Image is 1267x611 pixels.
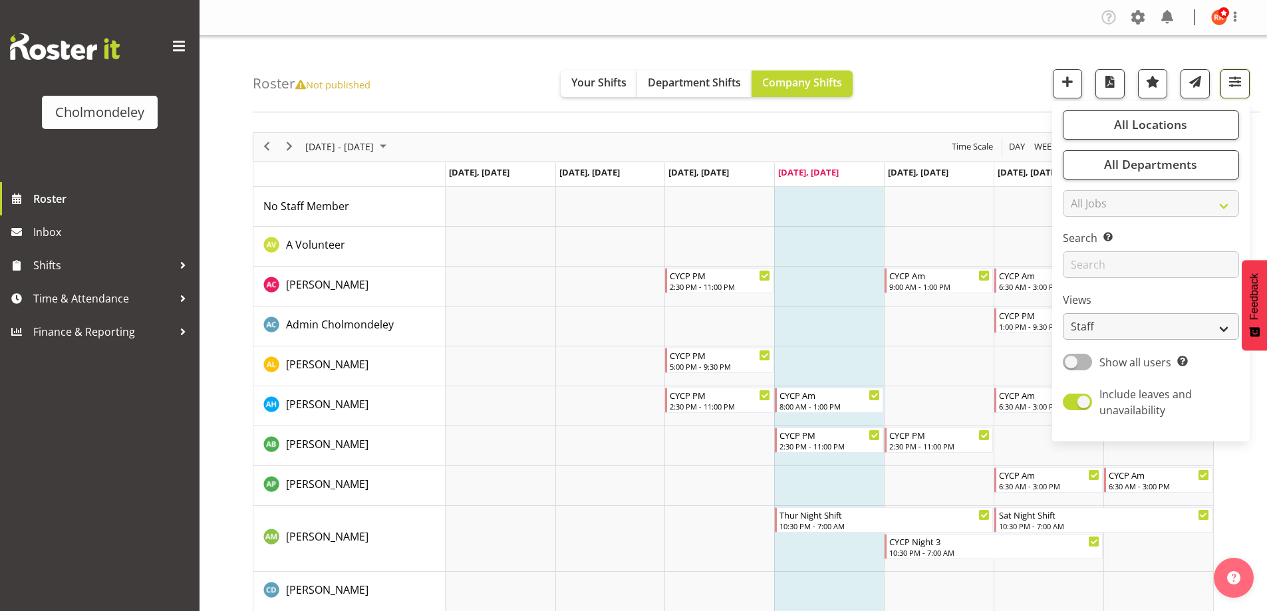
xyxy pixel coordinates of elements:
span: All Locations [1114,116,1187,132]
div: next period [278,133,301,161]
span: [DATE], [DATE] [668,166,729,178]
div: Andrea McMurray"s event - CYCP Night 3 Begin From Friday, October 10, 2025 at 10:30:00 PM GMT+13:... [885,534,1103,559]
div: 1:00 PM - 9:30 PM [999,321,1099,332]
a: A Volunteer [286,237,345,253]
span: [PERSON_NAME] [286,477,368,491]
span: [PERSON_NAME] [286,437,368,451]
button: Add a new shift [1053,69,1082,98]
span: [PERSON_NAME] [286,582,368,597]
span: [DATE], [DATE] [888,166,948,178]
button: Previous [258,138,276,155]
button: Highlight an important date within the roster. [1138,69,1167,98]
div: CYCP Am [1109,468,1209,481]
span: Day [1008,138,1026,155]
td: Ally Brown resource [253,426,446,466]
span: Feedback [1248,273,1260,320]
div: Ally Brown"s event - CYCP PM Begin From Thursday, October 9, 2025 at 2:30:00 PM GMT+13:00 Ends At... [775,428,883,453]
button: Download a PDF of the roster according to the set date range. [1095,69,1125,98]
span: No Staff Member [263,199,349,213]
div: Alexzarn Harmer"s event - CYCP Am Begin From Thursday, October 9, 2025 at 8:00:00 AM GMT+13:00 En... [775,388,883,413]
a: [PERSON_NAME] [286,396,368,412]
span: Time Scale [950,138,994,155]
button: Company Shifts [752,70,853,97]
span: Show all users [1099,355,1171,370]
span: All Departments [1104,156,1197,172]
span: [PERSON_NAME] [286,357,368,372]
div: CYCP PM [889,428,990,441]
span: Inbox [33,222,193,242]
span: Finance & Reporting [33,322,173,342]
img: Rosterit website logo [10,33,120,60]
div: Amelie Paroll"s event - CYCP Am Begin From Sunday, October 12, 2025 at 6:30:00 AM GMT+13:00 Ends ... [1104,467,1212,493]
div: 6:30 AM - 3:00 PM [999,481,1099,491]
div: Andrea McMurray"s event - Thur Night Shift Begin From Thursday, October 9, 2025 at 10:30:00 PM GM... [775,507,993,533]
div: Abigail Chessum"s event - CYCP Am Begin From Saturday, October 11, 2025 at 6:30:00 AM GMT+13:00 E... [994,268,1103,293]
a: [PERSON_NAME] [286,356,368,372]
a: No Staff Member [263,198,349,214]
div: Andrea McMurray"s event - Sat Night Shift Begin From Saturday, October 11, 2025 at 10:30:00 PM GM... [994,507,1212,533]
span: [DATE], [DATE] [998,166,1058,178]
div: CYCP PM [670,269,770,282]
div: CYCP Am [779,388,880,402]
button: All Departments [1063,150,1239,180]
span: [DATE], [DATE] [778,166,839,178]
td: Admin Cholmondeley resource [253,306,446,346]
span: Your Shifts [571,75,627,90]
span: Admin Cholmondeley [286,317,394,332]
img: ruby-kerr10353.jpg [1211,9,1227,25]
button: Timeline Day [1007,138,1028,155]
span: Roster [33,189,193,209]
div: 2:30 PM - 11:00 PM [779,441,880,451]
div: 10:30 PM - 7:00 AM [779,521,990,531]
h4: Roster [253,76,370,91]
img: help-xxl-2.png [1227,571,1240,584]
td: Abigail Chessum resource [253,267,446,306]
button: All Locations [1063,110,1239,140]
button: Timeline Week [1032,138,1059,155]
button: Time Scale [950,138,996,155]
input: Search [1063,251,1239,278]
div: 6:30 AM - 3:00 PM [1109,481,1209,491]
button: Feedback - Show survey [1242,260,1267,350]
span: [PERSON_NAME] [286,277,368,292]
span: Company Shifts [762,75,842,90]
span: [DATE], [DATE] [449,166,509,178]
div: 6:30 AM - 3:00 PM [999,281,1099,292]
span: Department Shifts [648,75,741,90]
div: Abigail Chessum"s event - CYCP PM Begin From Wednesday, October 8, 2025 at 2:30:00 PM GMT+13:00 E... [665,268,774,293]
td: Andrea McMurray resource [253,506,446,572]
div: CYCP Am [999,468,1099,481]
span: [DATE] - [DATE] [304,138,375,155]
span: Include leaves and unavailability [1099,387,1192,418]
div: CYCP PM [999,308,1099,322]
div: previous period [255,133,278,161]
label: Views [1063,292,1239,308]
div: 10:30 PM - 7:00 AM [889,547,1099,558]
div: Cholmondeley [55,102,144,122]
div: Amelie Paroll"s event - CYCP Am Begin From Saturday, October 11, 2025 at 6:30:00 AM GMT+13:00 End... [994,467,1103,493]
div: 8:00 AM - 1:00 PM [779,401,880,412]
div: Alexzarn Harmer"s event - CYCP PM Begin From Wednesday, October 8, 2025 at 2:30:00 PM GMT+13:00 E... [665,388,774,413]
td: Alexzarn Harmer resource [253,386,446,426]
button: Filter Shifts [1220,69,1250,98]
td: A Volunteer resource [253,227,446,267]
div: CYCP Am [999,269,1099,282]
span: [PERSON_NAME] [286,529,368,544]
a: [PERSON_NAME] [286,436,368,452]
div: 2:30 PM - 11:00 PM [889,441,990,451]
span: [DATE], [DATE] [559,166,620,178]
button: October 2025 [303,138,392,155]
a: [PERSON_NAME] [286,582,368,598]
button: Send a list of all shifts for the selected filtered period to all rostered employees. [1181,69,1210,98]
div: 2:30 PM - 11:00 PM [670,401,770,412]
button: Your Shifts [561,70,637,97]
div: CYCP PM [670,388,770,402]
a: Admin Cholmondeley [286,316,394,332]
div: October 06 - 12, 2025 [301,133,394,161]
span: A Volunteer [286,237,345,252]
span: Not published [295,78,370,91]
div: Ally Brown"s event - CYCP PM Begin From Friday, October 10, 2025 at 2:30:00 PM GMT+13:00 Ends At ... [885,428,993,453]
div: CYCP Night 3 [889,535,1099,548]
td: No Staff Member resource [253,187,446,227]
div: Admin Cholmondeley"s event - CYCP PM Begin From Saturday, October 11, 2025 at 1:00:00 PM GMT+13:0... [994,308,1103,333]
